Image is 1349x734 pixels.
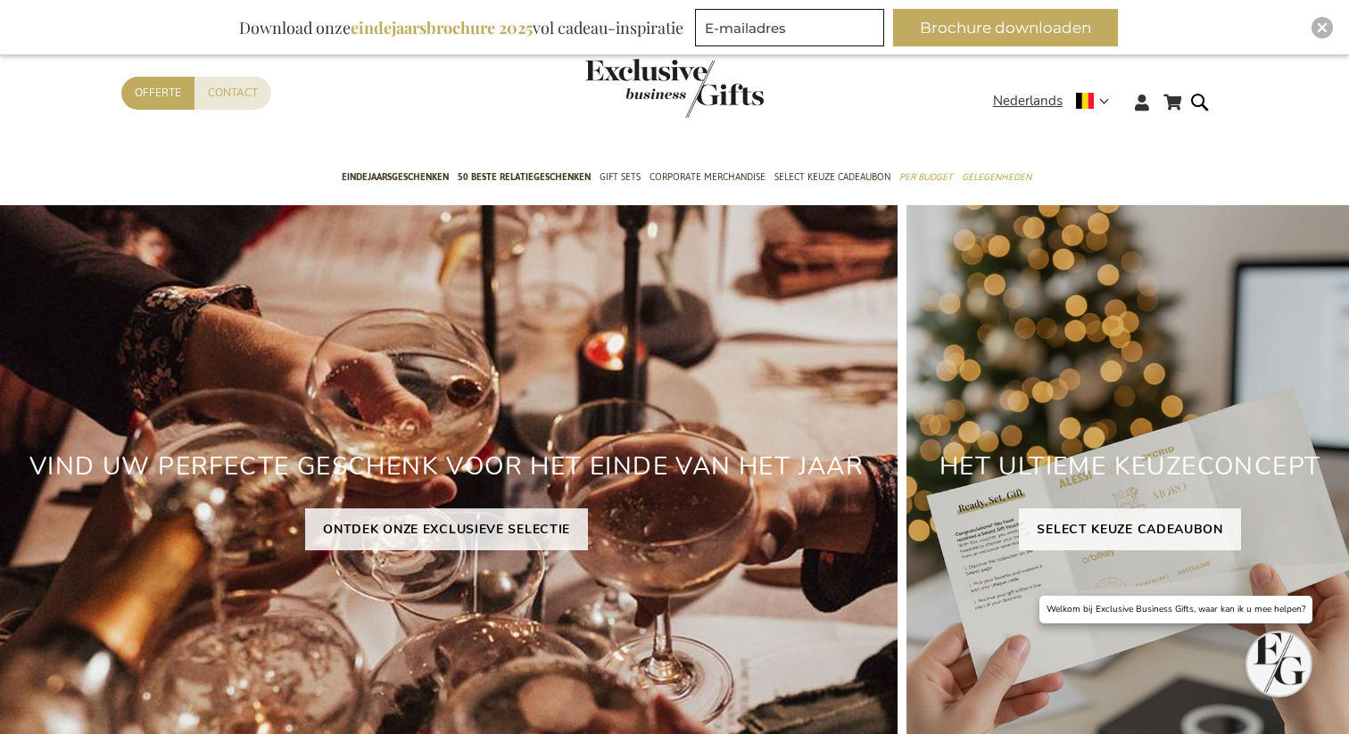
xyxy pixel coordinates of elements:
[650,168,766,186] span: Corporate Merchandise
[194,77,271,110] a: Contact
[351,17,533,38] b: eindejaarsbrochure 2025
[993,91,1121,111] div: Nederlands
[342,168,449,186] span: Eindejaarsgeschenken
[993,91,1063,111] span: Nederlands
[893,9,1118,46] button: Brochure downloaden
[305,508,588,550] a: ONTDEK ONZE EXCLUSIEVE SELECTIE
[121,77,194,110] a: Offerte
[231,9,691,46] div: Download onze vol cadeau-inspiratie
[1317,22,1328,33] img: Close
[899,168,953,186] span: Per Budget
[600,168,641,186] span: Gift Sets
[962,168,1031,186] span: Gelegenheden
[1019,508,1240,550] a: SELECT KEUZE CADEAUBON
[695,9,884,46] input: E-mailadres
[1312,17,1333,38] div: Close
[695,9,890,52] form: marketing offers and promotions
[585,59,764,118] img: Exclusive Business gifts logo
[585,59,674,118] a: store logo
[774,168,890,186] span: Select Keuze Cadeaubon
[458,168,591,186] span: 50 beste relatiegeschenken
